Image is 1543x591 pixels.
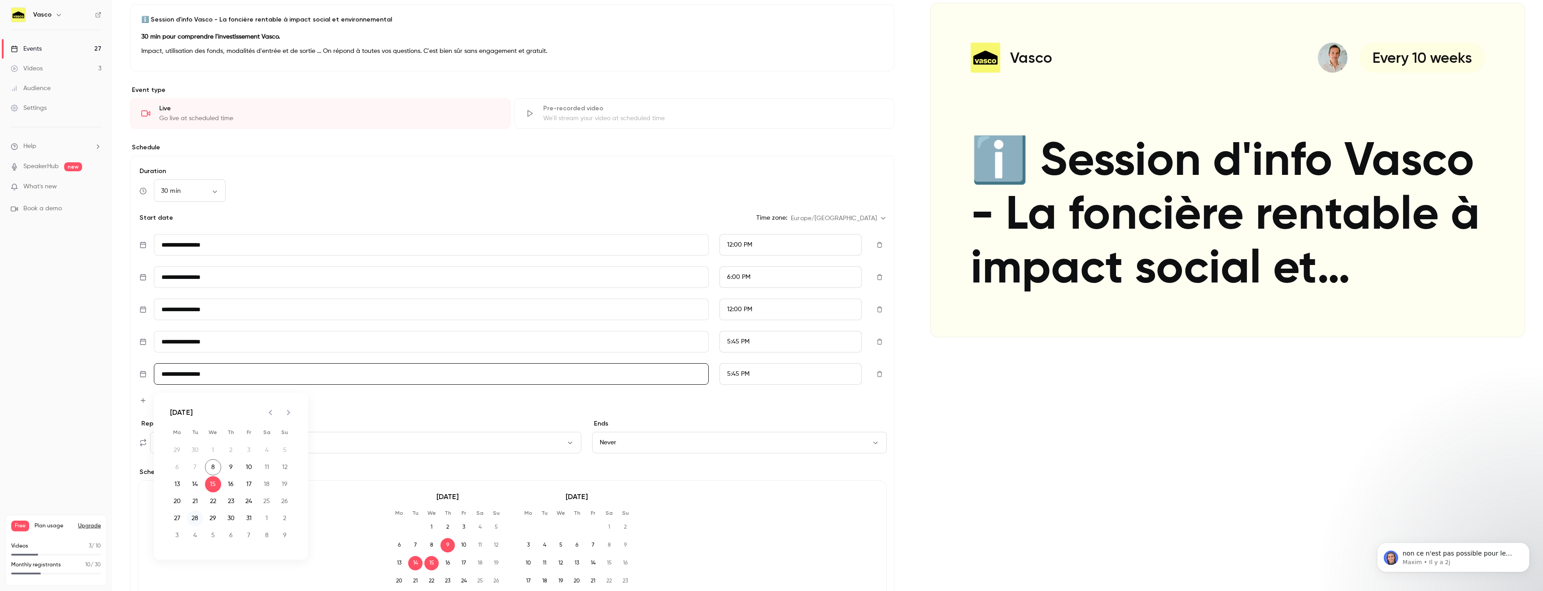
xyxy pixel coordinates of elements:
span: 23 [440,574,455,588]
span: new [64,162,82,171]
span: 5 [554,538,568,552]
div: Europe/[GEOGRAPHIC_DATA] [791,214,887,223]
p: Fr [457,509,471,517]
h6: Vasco [33,10,52,19]
button: Every 10 weeks[DATE], Tue, Tue, Wed, Thu [150,432,581,453]
li: help-dropdown-opener [11,142,101,151]
button: 10 [241,459,257,475]
span: 21 [586,574,600,588]
span: Plan usage [35,522,73,530]
span: Thursday [223,423,239,441]
span: 5:45 PM [727,339,750,345]
span: 12 [489,538,503,552]
div: Events [11,44,42,53]
div: From [719,266,862,288]
span: 11 [473,538,487,552]
span: 1 [602,520,616,535]
p: / 10 [89,542,101,550]
label: Schedule preview [138,468,887,477]
span: 16 [618,556,632,570]
iframe: Intercom notifications message [1364,524,1543,587]
p: Th [440,509,455,517]
span: 7 [586,538,600,552]
button: 1 [259,510,275,526]
span: 11 [537,556,552,570]
p: / 30 [85,561,101,569]
span: 9 [440,538,455,552]
span: 23 [618,574,632,588]
span: 18 [473,556,487,570]
span: Sunday [277,423,293,441]
button: 15 [205,476,221,492]
p: Monthly registrants [11,561,61,569]
p: We [424,509,439,517]
p: Sa [473,509,487,517]
span: 12:00 PM [727,306,752,313]
p: Repeat [139,419,581,428]
button: 8 [259,527,275,543]
span: 24 [457,574,471,588]
button: 9 [223,459,239,475]
button: 3 [169,527,185,543]
p: Fr [586,509,600,517]
span: 1 [424,520,439,535]
span: 7 [408,538,423,552]
p: Time zone: [756,213,787,222]
p: We [554,509,568,517]
span: 14 [408,556,423,570]
span: 20 [392,574,406,588]
span: 25 [473,574,487,588]
button: 28 [187,510,203,526]
span: 3 [457,520,471,535]
div: Pre-recorded videoWe'll stream your video at scheduled time [514,98,894,129]
button: 22 [205,493,221,509]
p: ℹ️ Session d'info Vasco - La foncière rentable à impact social et environnemental [141,15,883,24]
iframe: Noticeable Trigger [91,183,101,191]
span: 12 [554,556,568,570]
span: 10 [521,556,536,570]
button: Never [592,432,887,453]
span: 2 [618,520,632,535]
button: 19 [277,476,293,492]
span: 4 [537,538,552,552]
p: [DATE] [521,491,632,502]
div: From [719,331,862,352]
span: 16 [440,556,455,570]
button: 21 [187,493,203,509]
div: We'll stream your video at scheduled time [543,114,883,123]
button: 20 [169,493,185,509]
span: Friday [241,423,257,441]
img: Vasco [11,8,26,22]
span: 13 [570,556,584,570]
a: SpeakerHub [23,162,59,171]
p: Start date [138,213,173,222]
button: 31 [241,510,257,526]
span: 18 [537,574,552,588]
p: Mo [392,509,406,517]
div: From [719,234,862,256]
span: 19 [489,556,503,570]
p: Su [618,509,632,517]
button: 2 [277,510,293,526]
span: 2 [440,520,455,535]
button: 5 [205,527,221,543]
button: 17 [241,476,257,492]
p: Schedule [130,143,894,152]
button: Add session [139,395,190,405]
span: 15 [424,556,439,570]
p: Videos [11,542,28,550]
span: 8 [424,538,439,552]
button: 24 [241,493,257,509]
button: 6 [223,527,239,543]
p: Mo [521,509,536,517]
span: 19 [554,574,568,588]
button: 9 [277,527,293,543]
button: 12 [277,459,293,475]
span: 13 [392,556,406,570]
p: Ends [592,419,887,428]
p: Tu [537,509,552,517]
p: [DATE] [392,491,503,502]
